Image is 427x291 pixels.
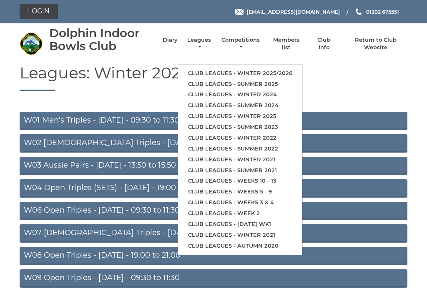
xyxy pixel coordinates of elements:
[20,64,407,91] h1: Leagues: Winter 2025/2026
[163,36,178,44] a: Diary
[356,8,362,15] img: Phone us
[354,8,399,16] a: Phone us 01202 675551
[178,176,302,186] a: Club leagues - Weeks 10 - 13
[20,224,407,243] a: W07 [DEMOGRAPHIC_DATA] Triples - [DATE] - 13:50 to 15:50
[178,64,303,255] ul: Leagues
[178,197,302,208] a: Club leagues - Weeks 3 & 4
[20,247,407,265] a: W08 Open Triples - [DATE] - 19:00 to 21:00
[235,8,340,16] a: Email [EMAIL_ADDRESS][DOMAIN_NAME]
[366,8,399,15] span: 01202 675551
[20,202,407,220] a: W06 Open Triples - [DATE] - 09:30 to 11:30
[247,8,340,15] span: [EMAIL_ADDRESS][DOMAIN_NAME]
[20,179,407,198] a: W04 Open Triples (SETS) - [DATE] - 19:00 to 21:00
[178,79,302,90] a: Club leagues - Summer 2025
[178,100,302,111] a: Club leagues - Summer 2024
[49,27,154,53] div: Dolphin Indoor Bowls Club
[178,219,302,230] a: Club leagues - [DATE] wk1
[178,241,302,251] a: Club leagues - Autumn 2020
[221,36,261,51] a: Competitions
[178,143,302,154] a: Club leagues - Summer 2022
[178,111,302,122] a: Club leagues - Winter 2023
[20,134,407,153] a: W02 [DEMOGRAPHIC_DATA] Triples - [DATE] - 11:40 to 13:40
[178,230,302,241] a: Club leagues - Winter 2021
[186,36,212,51] a: Leagues
[20,157,407,175] a: W03 Aussie Pairs - [DATE] - 13:50 to 15:50
[178,154,302,165] a: Club leagues - Winter 2021
[344,36,407,51] a: Return to Club Website
[178,122,302,133] a: Club leagues - Summer 2023
[20,112,407,130] a: W01 Men's Triples - [DATE] - 09:30 to 11:30
[235,9,244,15] img: Email
[178,186,302,197] a: Club leagues - Weeks 5 - 9
[178,68,302,79] a: Club leagues - Winter 2025/2026
[312,36,336,51] a: Club Info
[20,269,407,288] a: W09 Open Triples - [DATE] - 09:30 to 11:30
[178,208,302,219] a: Club leagues - Week 2
[269,36,303,51] a: Members list
[20,32,43,55] img: Dolphin Indoor Bowls Club
[20,4,58,19] a: Login
[178,165,302,176] a: Club leagues - Summer 2021
[178,89,302,100] a: Club leagues - Winter 2024
[178,133,302,143] a: Club leagues - Winter 2022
